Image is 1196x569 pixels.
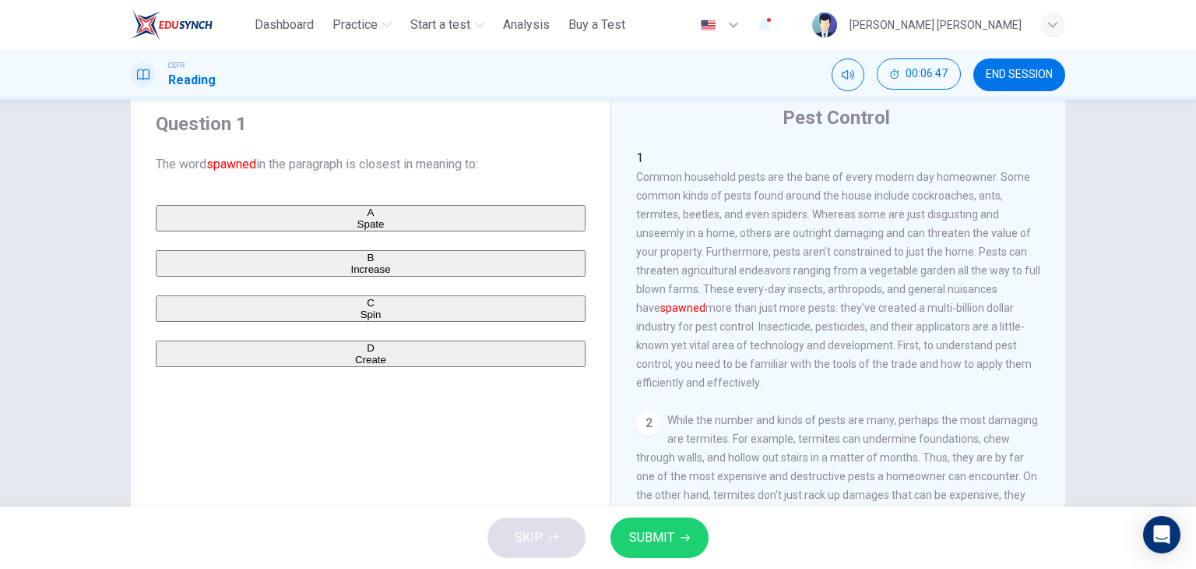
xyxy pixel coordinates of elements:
[1143,516,1180,553] div: Open Intercom Messenger
[503,16,550,34] span: Analysis
[357,218,385,230] span: Spate
[361,309,382,320] span: Spin
[168,60,185,71] span: CEFR
[783,105,890,130] h4: Pest Control
[156,111,586,136] h4: Question 1
[168,71,216,90] h1: Reading
[131,9,213,41] img: ELTC logo
[660,302,705,314] font: spawned
[355,354,386,366] span: Create
[850,16,1022,34] div: [PERSON_NAME] [PERSON_NAME]
[157,252,584,263] div: B
[568,16,625,34] span: Buy a Test
[156,295,586,322] button: CSpin
[332,16,378,34] span: Practice
[156,341,586,367] button: DCreate
[206,157,256,171] font: spawned
[973,58,1065,91] button: END SESSION
[562,11,631,39] button: Buy a Test
[636,149,1041,168] div: 1
[497,11,556,39] button: Analysis
[610,518,709,558] button: SUBMIT
[629,527,674,549] span: SUBMIT
[986,69,1053,81] span: END SESSION
[156,205,586,231] button: ASpate
[157,342,584,354] div: D
[156,155,586,174] span: The word in the paragraph is closest in meaning to:
[877,58,961,90] button: 00:06:47
[156,250,586,277] button: BIncrease
[877,58,961,91] div: Hide
[636,411,661,436] div: 2
[410,16,470,34] span: Start a test
[157,207,584,218] div: A
[906,68,948,80] span: 00:06:47
[326,11,398,39] button: Practice
[812,12,837,37] img: Profile picture
[832,58,864,91] div: Mute
[350,263,390,275] span: Increase
[131,9,248,41] a: ELTC logo
[404,11,491,39] button: Start a test
[157,297,584,309] div: C
[636,171,1040,389] span: Common household pests are the bane of every modern day homeowner. Some common kinds of pests fou...
[255,16,314,34] span: Dashboard
[698,19,718,31] img: en
[248,11,320,39] button: Dashboard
